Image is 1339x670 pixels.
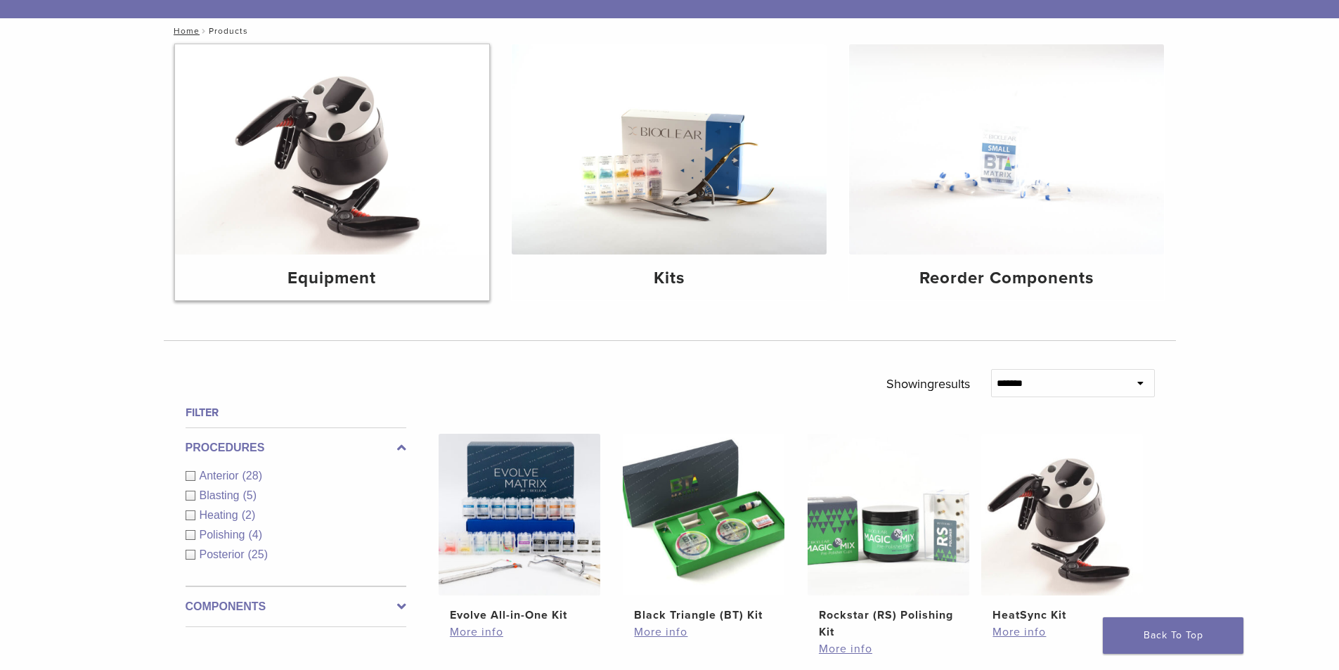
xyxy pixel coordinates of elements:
span: (28) [242,470,262,482]
img: Black Triangle (BT) Kit [623,434,784,595]
span: Polishing [200,529,249,541]
img: Kits [512,44,827,255]
label: Components [186,598,406,615]
span: (2) [242,509,256,521]
h2: Evolve All-in-One Kit [450,607,589,624]
span: / [200,27,209,34]
a: Reorder Components [849,44,1164,300]
nav: Products [164,18,1176,44]
h4: Kits [523,266,815,291]
a: Evolve All-in-One KitEvolve All-in-One Kit [438,434,602,624]
h4: Filter [186,404,406,421]
img: Reorder Components [849,44,1164,255]
a: Black Triangle (BT) KitBlack Triangle (BT) Kit [622,434,786,624]
a: More info [634,624,773,640]
a: More info [450,624,589,640]
h2: Black Triangle (BT) Kit [634,607,773,624]
h4: Equipment [186,266,479,291]
a: Home [169,26,200,36]
img: HeatSync Kit [981,434,1143,595]
h2: HeatSync Kit [992,607,1132,624]
label: Procedures [186,439,406,456]
span: (5) [242,489,257,501]
a: Equipment [175,44,490,300]
a: Kits [512,44,827,300]
a: Rockstar (RS) Polishing KitRockstar (RS) Polishing Kit [807,434,971,640]
h2: Rockstar (RS) Polishing Kit [819,607,958,640]
span: Anterior [200,470,242,482]
a: Back To Top [1103,617,1243,654]
h4: Reorder Components [860,266,1153,291]
a: More info [992,624,1132,640]
img: Equipment [175,44,490,255]
span: Heating [200,509,242,521]
a: More info [819,640,958,657]
img: Evolve All-in-One Kit [439,434,600,595]
img: Rockstar (RS) Polishing Kit [808,434,969,595]
p: Showing results [886,369,970,399]
span: Posterior [200,548,248,560]
a: HeatSync KitHeatSync Kit [981,434,1144,624]
span: Blasting [200,489,243,501]
span: (4) [248,529,262,541]
span: (25) [248,548,268,560]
